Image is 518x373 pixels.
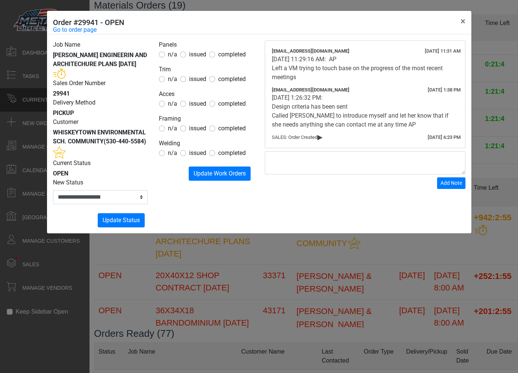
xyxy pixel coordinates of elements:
span: issued [189,149,206,156]
img: This customer should be prioritized [53,146,66,159]
span: issued [189,75,206,83]
span: Update Work Orders [194,170,246,177]
legend: Framing [159,114,254,124]
button: Update Status [98,213,145,227]
span: completed [218,149,246,156]
span: Add Note [440,180,462,186]
legend: Panels [159,40,254,50]
div: [DATE] 1:26:32 PM: Design criteria has been sent Called [PERSON_NAME] to introduce myself and let... [272,93,458,129]
span: Update Status [103,217,140,224]
a: Go to order page [53,25,97,34]
span: completed [218,51,246,58]
div: SALES: Order Created [272,134,458,141]
img: This order should be prioritized [53,69,66,79]
div: [DATE] 6:23 PM [428,134,461,141]
button: Update Work Orders [189,167,251,181]
span: (530-440-5584) [53,138,146,155]
span: ▸ [317,134,323,139]
span: n/a [168,149,177,156]
div: WHISKEYTOWN ENVIRONMENTAL SCH. COMMUNITY [53,128,148,159]
span: issued [189,100,206,107]
span: n/a [168,125,177,132]
span: [EMAIL_ADDRESS][DOMAIN_NAME] [272,48,349,54]
label: Job Name [53,40,80,49]
legend: Acces [159,90,254,99]
div: OPEN [53,169,148,178]
div: PICKUP [53,109,148,118]
h5: Order #29941 - OPEN [53,17,124,28]
span: n/a [168,51,177,58]
span: completed [218,100,246,107]
div: [DATE] 11:31 AM [425,47,461,55]
span: [PERSON_NAME] ENGINEERIN AND ARCHITECHURE PLANS [DATE] [53,52,147,77]
span: completed [218,125,246,132]
span: n/a [168,100,177,107]
label: Customer [53,118,78,127]
label: New Status [53,178,83,187]
legend: Welding [159,139,254,149]
button: Close [455,11,471,32]
span: issued [189,125,206,132]
label: Delivery Method [53,98,95,107]
div: 29941 [53,89,148,98]
button: Add Note [437,177,465,189]
span: completed [218,75,246,83]
legend: Trim [159,65,254,75]
span: n/a [168,75,177,83]
div: [DATE] 11:29:16 AM: AP Left a VM trying to touch base on the progress of the most recent meetings [272,55,458,82]
label: Sales Order Number [53,79,106,88]
label: Current Status [53,159,91,168]
span: issued [189,51,206,58]
span: [EMAIL_ADDRESS][DOMAIN_NAME] [272,87,349,93]
div: [DATE] 1:38 PM [428,86,461,94]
